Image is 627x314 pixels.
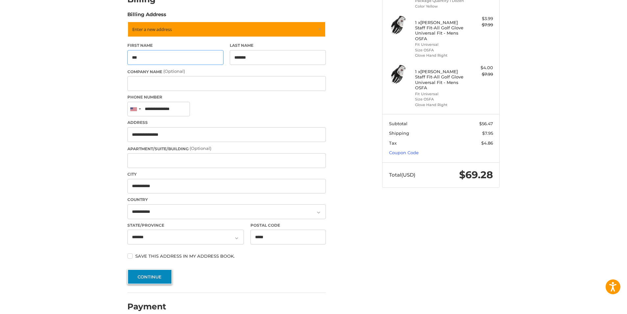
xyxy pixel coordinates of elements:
span: Tax [389,140,397,146]
span: $7.95 [482,130,493,136]
legend: Billing Address [127,11,166,21]
li: Size OSFA [415,97,465,102]
span: Shipping [389,130,409,136]
label: First Name [127,43,223,48]
label: Save this address in my address book. [127,253,326,259]
label: Last Name [230,43,326,48]
div: $7.99 [467,22,493,28]
label: Address [127,120,326,126]
button: Continue [127,269,172,284]
span: Enter a new address [132,26,172,32]
small: (Optional) [190,146,211,151]
label: Apartment/Suite/Building [127,145,326,152]
label: Phone Number [127,94,326,100]
li: Fit Universal [415,91,465,97]
h2: Payment [127,301,166,312]
a: Coupon Code [389,150,419,155]
li: Glove Hand Right [415,53,465,58]
small: (Optional) [163,69,185,74]
label: Country [127,197,326,203]
iframe: Google Customer Reviews [573,296,627,314]
div: United States: +1 [128,102,143,116]
h4: 1 x [PERSON_NAME] Staff Fit-All Golf Glove Universal Fit - Mens OSFA [415,69,465,90]
span: $56.47 [479,121,493,126]
span: $69.28 [459,169,493,181]
label: State/Province [127,222,244,228]
div: $4.00 [467,65,493,71]
label: Postal Code [250,222,326,228]
span: Subtotal [389,121,407,126]
label: Company Name [127,68,326,75]
a: Enter or select a different address [127,21,326,37]
h4: 1 x [PERSON_NAME] Staff Fit-All Golf Glove Universal Fit - Mens OSFA [415,20,465,41]
li: Color Yellow [415,4,465,9]
li: Fit Universal [415,42,465,47]
label: City [127,171,326,177]
span: Total (USD) [389,172,415,178]
span: $4.86 [481,140,493,146]
div: $3.99 [467,15,493,22]
li: Glove Hand Right [415,102,465,108]
div: $7.99 [467,71,493,78]
li: Size OSFA [415,47,465,53]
